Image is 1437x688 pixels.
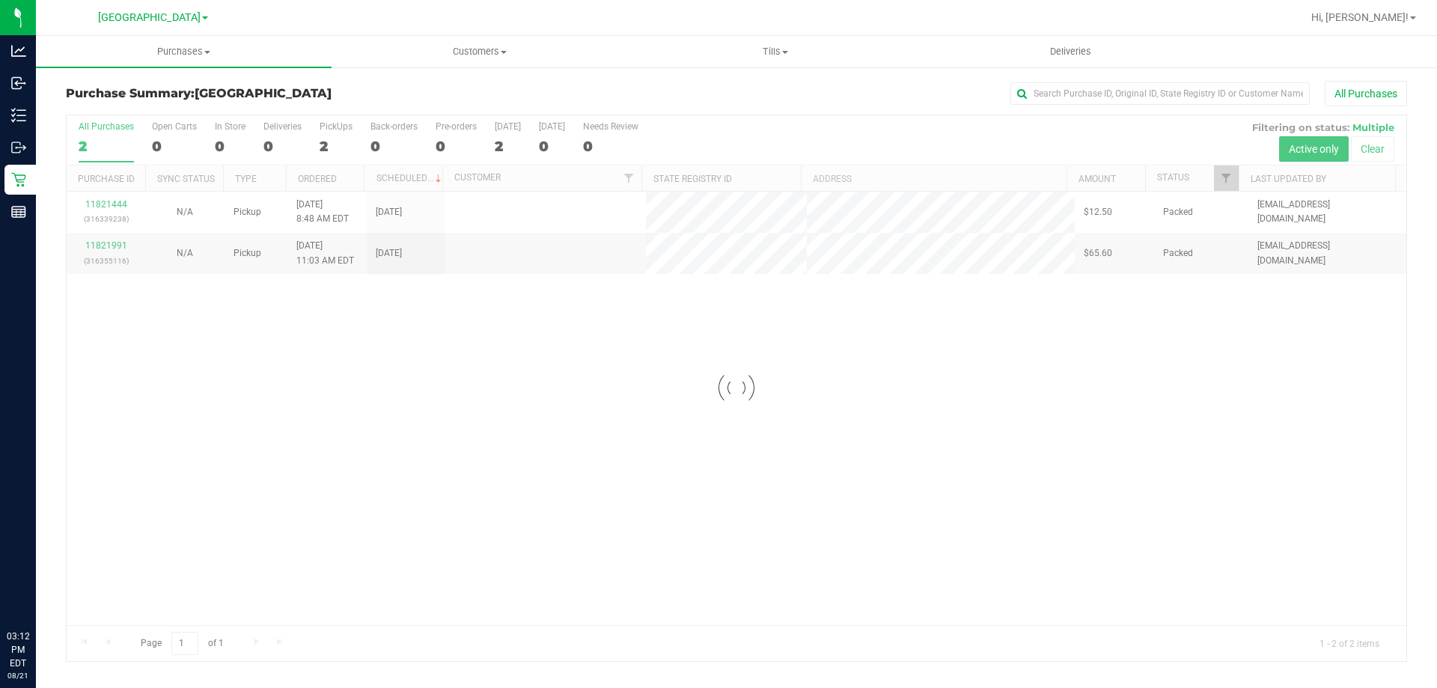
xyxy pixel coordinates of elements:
[195,86,332,100] span: [GEOGRAPHIC_DATA]
[11,76,26,91] inline-svg: Inbound
[332,36,627,67] a: Customers
[11,140,26,155] inline-svg: Outbound
[11,172,26,187] inline-svg: Retail
[1325,81,1407,106] button: All Purchases
[1010,82,1310,105] input: Search Purchase ID, Original ID, State Registry ID or Customer Name...
[98,11,201,24] span: [GEOGRAPHIC_DATA]
[66,87,513,100] h3: Purchase Summary:
[628,45,922,58] span: Tills
[1030,45,1111,58] span: Deliveries
[36,36,332,67] a: Purchases
[627,36,923,67] a: Tills
[1311,11,1409,23] span: Hi, [PERSON_NAME]!
[7,630,29,670] p: 03:12 PM EDT
[332,45,626,58] span: Customers
[7,670,29,681] p: 08/21
[11,204,26,219] inline-svg: Reports
[11,108,26,123] inline-svg: Inventory
[15,568,60,613] iframe: Resource center
[11,43,26,58] inline-svg: Analytics
[923,36,1218,67] a: Deliveries
[36,45,332,58] span: Purchases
